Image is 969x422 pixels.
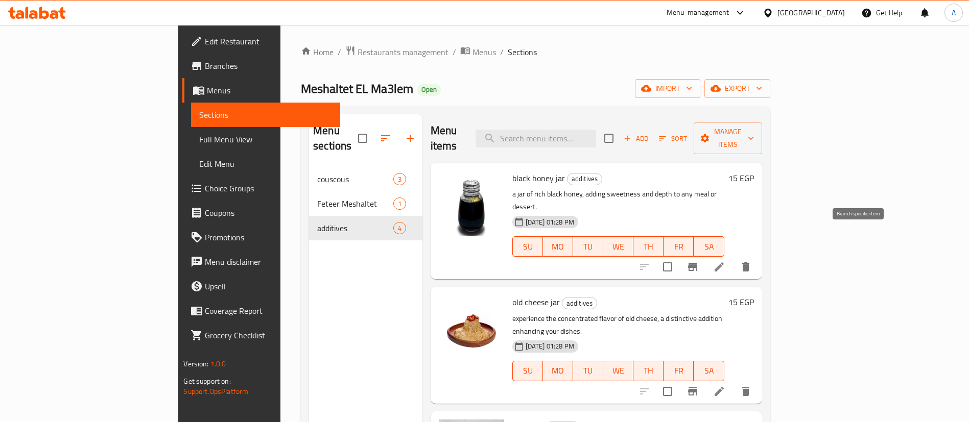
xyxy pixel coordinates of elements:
[728,171,754,185] h6: 15 EGP
[713,82,762,95] span: export
[394,199,406,209] span: 1
[205,280,332,292] span: Upsell
[607,363,629,378] span: WE
[182,250,340,274] a: Menu disclaimer
[512,361,543,381] button: SU
[694,361,724,381] button: SA
[182,274,340,299] a: Upsell
[512,170,565,186] span: black honey jar
[183,375,230,388] span: Get support on:
[562,297,597,309] span: additives
[182,225,340,250] a: Promotions
[205,182,332,194] span: Choice Groups
[603,361,633,381] button: WE
[460,45,496,59] a: Menus
[713,261,725,273] a: Edit menu item
[643,82,692,95] span: import
[345,45,448,59] a: Restaurants management
[182,29,340,54] a: Edit Restaurant
[309,216,422,240] div: additives4
[472,46,496,58] span: Menus
[205,60,332,72] span: Branches
[680,255,705,279] button: Branch-specific-item
[577,239,599,254] span: TU
[517,363,539,378] span: SU
[698,239,720,254] span: SA
[205,256,332,268] span: Menu disclaimer
[183,357,208,370] span: Version:
[373,126,398,151] span: Sort sections
[182,78,340,103] a: Menus
[394,224,406,233] span: 4
[207,84,332,96] span: Menus
[439,295,504,360] img: old cheese jar
[417,84,441,96] div: Open
[620,131,652,146] span: Add item
[522,341,578,351] span: [DATE] 01:28 PM
[394,175,406,184] span: 3
[417,85,441,94] span: Open
[547,239,569,254] span: MO
[205,231,332,243] span: Promotions
[713,385,725,398] a: Edit menu item
[317,197,393,210] span: Feteer Meshaltet
[309,191,422,216] div: Feteer Meshaltet1
[652,131,694,146] span: Sort items
[182,299,340,323] a: Coverage Report
[309,163,422,244] nav: Menu sections
[573,236,603,257] button: TU
[598,128,620,149] span: Select section
[317,173,393,185] span: couscous
[205,35,332,47] span: Edit Restaurant
[439,171,504,236] img: black honey jar
[453,46,456,58] li: /
[205,329,332,341] span: Grocery Checklist
[698,363,720,378] span: SA
[205,305,332,317] span: Coverage Report
[728,295,754,309] h6: 15 EGP
[512,188,724,213] p: a jar of rich black honey, adding sweetness and depth to any meal or dessert.
[694,122,762,154] button: Manage items
[577,363,599,378] span: TU
[182,54,340,78] a: Branches
[603,236,633,257] button: WE
[500,46,504,58] li: /
[668,363,690,378] span: FR
[734,379,758,404] button: delete
[512,236,543,257] button: SU
[512,294,560,310] span: old cheese jar
[393,173,406,185] div: items
[182,176,340,201] a: Choice Groups
[476,130,596,147] input: search
[398,126,422,151] button: Add section
[568,173,602,185] span: additives
[508,46,537,58] span: Sections
[512,312,724,338] p: experience the concentrated flavor of old cheese, a distinctive addition enhancing your dishes.
[694,236,724,257] button: SA
[633,236,664,257] button: TH
[664,361,694,381] button: FR
[205,207,332,219] span: Coupons
[431,123,463,154] h2: Menu items
[637,363,659,378] span: TH
[702,126,754,151] span: Manage items
[607,239,629,254] span: WE
[704,79,770,98] button: export
[522,217,578,227] span: [DATE] 01:28 PM
[182,323,340,347] a: Grocery Checklist
[199,158,332,170] span: Edit Menu
[680,379,705,404] button: Branch-specific-item
[183,385,248,398] a: Support.OpsPlatform
[309,167,422,191] div: couscous3
[317,222,393,234] span: additives
[777,7,845,18] div: [GEOGRAPHIC_DATA]
[664,236,694,257] button: FR
[668,239,690,254] span: FR
[191,103,340,127] a: Sections
[562,297,597,309] div: additives
[734,255,758,279] button: delete
[210,357,226,370] span: 1.0.0
[301,77,413,100] span: Meshaltet EL Ma3lem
